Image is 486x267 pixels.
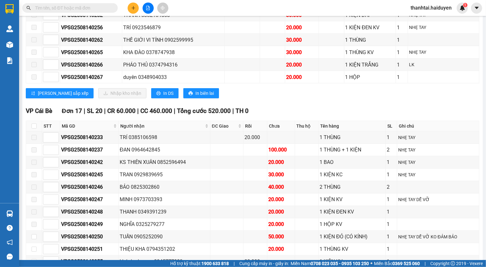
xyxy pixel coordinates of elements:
[398,159,478,166] div: NHẸ TAY
[471,3,482,14] button: caret-down
[345,24,395,32] div: 1 KIỆN ĐEN KV
[236,107,249,115] span: TH 0
[98,88,146,98] button: downloadNhập kho nhận
[61,171,117,179] div: VPSG2508140245
[345,61,395,69] div: 1 KIỆN TRẮNG
[131,6,136,10] span: plus
[320,195,384,203] div: 1 KIỆN KV
[62,123,112,130] span: Mã GD
[320,245,384,253] div: 1 THÙNG KV
[120,208,209,216] div: THANH 0349391239
[244,257,266,265] div: 20.000
[151,88,179,98] button: printerIn DS
[295,121,319,131] th: Thu hộ
[60,206,119,218] td: VPSG2508140248
[61,73,121,81] div: VPSG2508140267
[474,5,480,11] span: caret-down
[61,61,121,69] div: VPSG2508140266
[61,158,117,166] div: VPSG2508140242
[244,133,266,141] div: 20.000
[387,146,396,154] div: 2
[160,6,165,10] span: aim
[188,91,193,96] span: printer
[243,121,267,131] th: Rồi
[268,208,294,216] div: 20.000
[60,34,122,46] td: VPSG2508140262
[60,243,119,256] td: VPSG2508140251
[397,73,407,81] div: 1
[61,146,117,154] div: VPSG2508140237
[268,233,294,241] div: 50.000
[84,107,85,115] span: |
[320,257,384,265] div: 1 KIỆN KV
[156,91,161,96] span: printer
[137,107,139,115] span: |
[128,3,139,14] button: plus
[120,257,209,265] div: khánh phương 0945777889
[201,261,229,266] strong: 1900 633 818
[60,46,122,59] td: VPSG2508140265
[120,133,209,141] div: TRÍ 0385106598
[60,71,122,83] td: VPSG2508140267
[120,123,203,130] span: Người nhận
[387,257,396,265] div: 1
[460,5,465,11] img: icon-new-feature
[451,261,455,266] span: copyright
[183,88,219,98] button: printerIn biên lai
[60,193,119,206] td: VPSG2508140247
[320,171,384,179] div: 1 KIỆN KC
[60,144,119,156] td: VPSG2508140237
[7,239,13,245] span: notification
[286,48,318,56] div: 30.000
[387,245,396,253] div: 1
[398,134,478,141] div: NHẸ TAY
[286,73,318,81] div: 20.000
[374,260,420,267] span: Miền Bắc
[42,121,60,131] th: STT
[120,195,209,203] div: MINH 0973703393
[268,183,294,191] div: 40.000
[60,181,119,193] td: VPSG2508140246
[320,158,384,166] div: 1 BAO
[143,3,154,14] button: file-add
[61,208,117,216] div: VPSG2508140248
[157,3,168,14] button: aim
[267,121,295,131] th: Chưa
[425,260,426,267] span: |
[387,158,396,166] div: 1
[387,208,396,216] div: 1
[345,36,395,44] div: 1 THÙNG
[61,24,121,32] div: VPSG2508140256
[26,6,31,10] span: search
[232,107,234,115] span: |
[61,257,117,265] div: VPSG2508140255
[387,195,396,203] div: 1
[387,133,396,141] div: 1
[60,21,122,34] td: VPSG2508140256
[268,195,294,203] div: 20.000
[234,260,235,267] span: |
[195,90,214,97] span: In biên lai
[370,262,372,265] span: ⚪️
[398,196,478,203] div: NHẸ TAY DỄ VỠ
[320,183,384,191] div: 2 THÙNG
[61,233,117,241] div: VPSG2508140250
[398,146,478,153] div: NHẸ TAY
[60,218,119,231] td: VPSG2508140249
[268,146,294,154] div: 100.000
[6,41,13,48] img: warehouse-icon
[239,260,289,267] span: Cung cấp máy in - giấy in:
[61,195,117,203] div: VPSG2508140247
[5,4,14,14] img: logo-vxr
[387,183,396,191] div: 2
[320,146,384,154] div: 1 THÙNG + 1 KIỆN
[397,61,407,69] div: 1
[120,171,209,179] div: TRAN 0929839695
[140,107,172,115] span: CC 460.000
[61,245,117,253] div: VPSG2508140251
[409,61,478,68] div: LK
[146,6,150,10] span: file-add
[286,61,318,69] div: 20.000
[387,171,396,179] div: 1
[120,183,209,191] div: BẢO 0825302860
